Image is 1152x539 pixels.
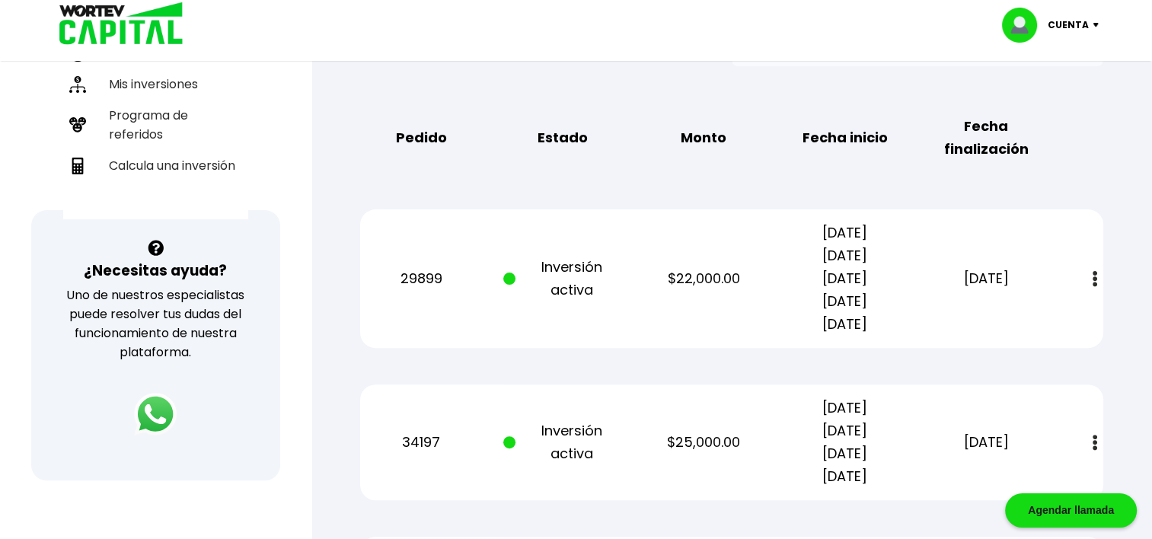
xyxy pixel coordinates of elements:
[134,393,177,435] img: logos_whatsapp-icon.242b2217.svg
[1002,8,1048,43] img: profile-image
[84,260,227,282] h3: ¿Necesitas ayuda?
[786,222,905,336] p: [DATE] [DATE] [DATE] [DATE] [DATE]
[927,115,1045,161] b: Fecha finalización
[503,419,622,465] p: Inversión activa
[1048,14,1089,37] p: Cuenta
[927,431,1045,454] p: [DATE]
[69,76,86,93] img: inversiones-icon.6695dc30.svg
[786,397,905,488] p: [DATE] [DATE] [DATE] [DATE]
[63,69,248,100] a: Mis inversiones
[396,126,447,149] b: Pedido
[63,100,248,150] a: Programa de referidos
[362,431,480,454] p: 34197
[69,158,86,174] img: calculadora-icon.17d418c4.svg
[362,267,480,290] p: 29899
[63,150,248,181] a: Calcula una inversión
[69,116,86,133] img: recomiendanos-icon.9b8e9327.svg
[644,267,763,290] p: $22,000.00
[803,126,888,149] b: Fecha inicio
[927,267,1045,290] p: [DATE]
[1005,493,1137,528] div: Agendar llamada
[1089,23,1109,27] img: icon-down
[51,285,260,362] p: Uno de nuestros especialistas puede resolver tus dudas del funcionamiento de nuestra plataforma.
[681,126,726,149] b: Monto
[503,256,622,301] p: Inversión activa
[538,126,588,149] b: Estado
[644,431,763,454] p: $25,000.00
